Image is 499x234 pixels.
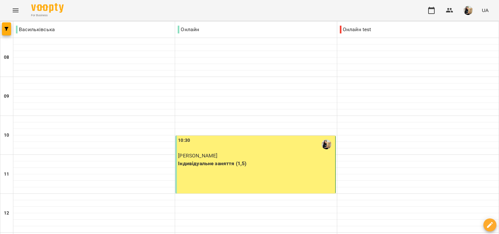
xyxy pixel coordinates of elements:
[4,171,9,178] h6: 11
[4,210,9,217] h6: 12
[482,7,489,14] span: UA
[16,26,55,33] p: Васильківська
[4,93,9,100] h6: 09
[8,3,23,18] button: Menu
[4,132,9,139] h6: 10
[31,3,64,13] img: Voopty Logo
[464,6,473,15] img: e5f873b026a3950b3a8d4ef01e3c1baa.jpeg
[178,160,334,167] p: Індивідуальне заняття (1,5)
[340,26,371,33] p: Онлайн test
[31,13,64,18] span: For Business
[322,140,331,149] img: Ботіна Ірина Олегівна
[178,153,217,159] span: [PERSON_NAME]
[4,54,9,61] h6: 08
[178,26,199,33] p: Онлайн
[178,137,190,144] label: 10:30
[479,4,491,16] button: UA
